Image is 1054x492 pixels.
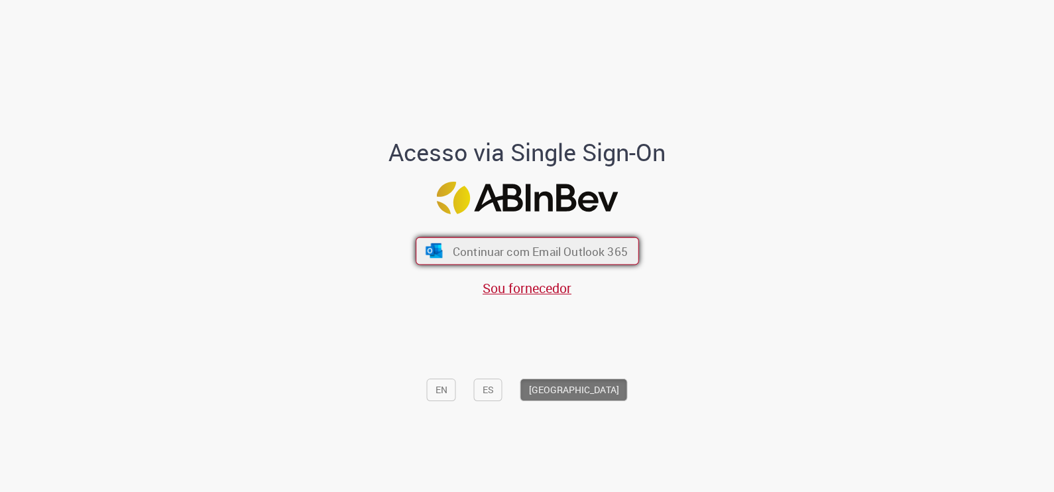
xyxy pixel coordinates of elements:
[483,279,571,297] a: Sou fornecedor
[416,237,639,265] button: ícone Azure/Microsoft 360 Continuar com Email Outlook 365
[427,379,456,401] button: EN
[343,139,711,166] h1: Acesso via Single Sign-On
[474,379,502,401] button: ES
[436,182,618,214] img: Logo ABInBev
[424,244,443,259] img: ícone Azure/Microsoft 360
[452,243,627,259] span: Continuar com Email Outlook 365
[520,379,628,401] button: [GEOGRAPHIC_DATA]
